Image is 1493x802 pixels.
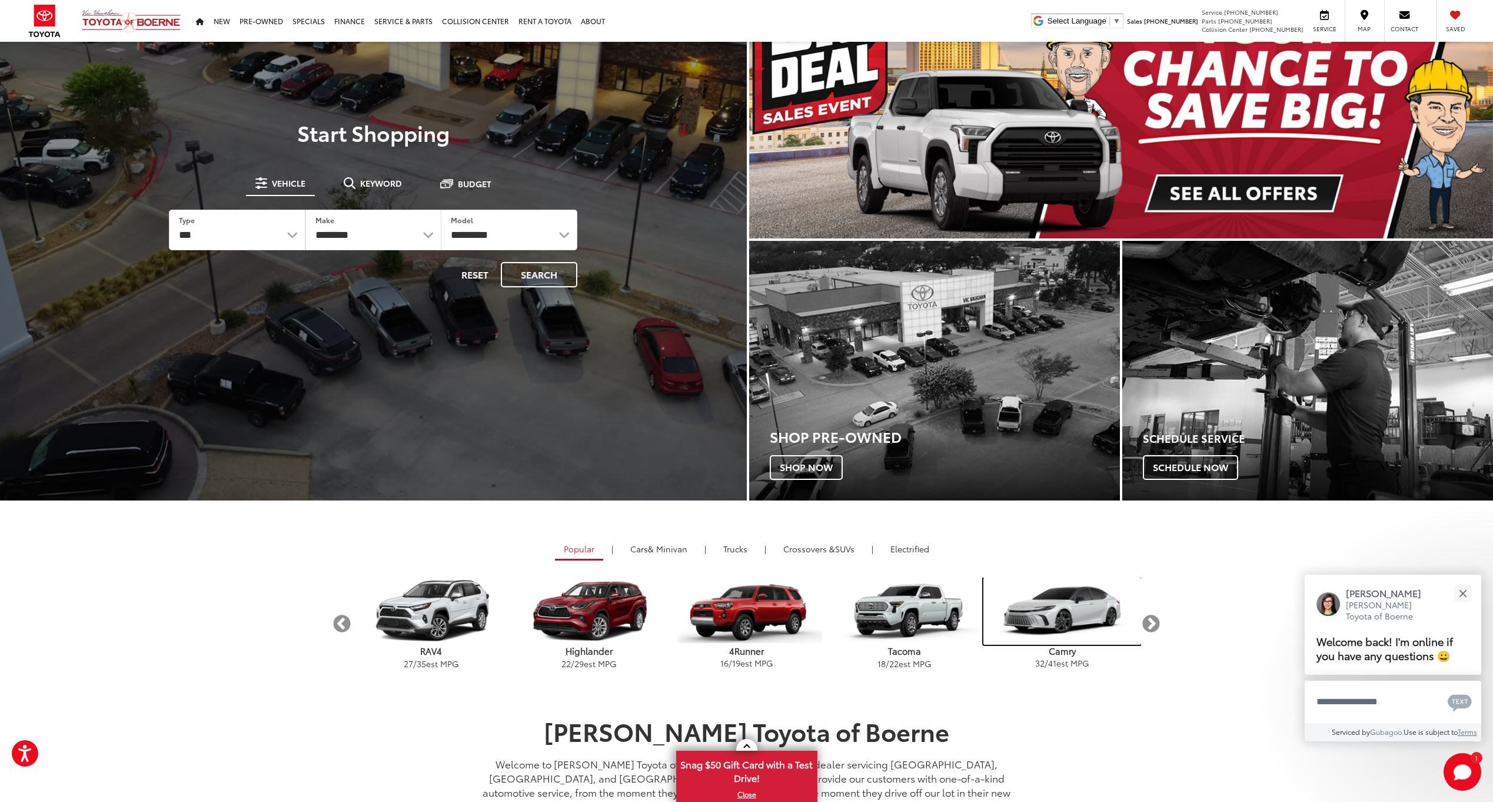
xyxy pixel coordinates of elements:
[983,645,1141,657] p: Camry
[1404,727,1458,737] span: Use is subject to
[1305,681,1481,723] textarea: Type your message
[81,9,181,33] img: Vic Vaughan Toyota of Boerne
[1143,433,1493,445] h4: Schedule Service
[561,658,571,670] span: 22
[714,539,756,559] a: Trucks
[983,578,1141,645] img: Toyota Camry
[1458,727,1477,737] a: Terms
[332,614,353,634] button: Previous
[451,215,473,225] label: Model
[1450,581,1475,606] button: Close
[1141,614,1162,634] button: Next
[826,658,983,670] p: / est MPG
[1048,16,1120,25] a: Select Language​
[1475,755,1478,760] span: 1
[1143,455,1238,480] span: Schedule Now
[701,543,709,555] li: |
[1048,16,1106,25] span: Select Language
[732,657,740,669] span: 19
[677,752,816,788] span: Snag $50 Gift Card with a Test Drive!
[826,645,983,657] p: Tacoma
[783,543,835,555] span: Crossovers &
[417,658,426,670] span: 35
[608,543,616,555] li: |
[770,455,843,480] span: Shop Now
[889,658,899,670] span: 22
[882,539,938,559] a: Electrified
[1316,633,1453,663] span: Welcome back! I'm online if you have any questions 😀
[1444,753,1481,791] svg: Start Chat
[404,658,413,670] span: 27
[458,180,491,188] span: Budget
[1305,575,1481,741] div: Close[PERSON_NAME][PERSON_NAME] Toyota of BoerneWelcome back! I'm online if you have any question...
[829,579,979,643] img: Toyota Tacoma
[356,579,506,643] img: Toyota RAV4
[1122,241,1493,501] a: Schedule Service Schedule Now
[1346,586,1433,599] p: [PERSON_NAME]
[749,241,1120,501] a: Shop Pre-Owned Shop Now
[1442,25,1468,33] span: Saved
[353,645,510,657] p: RAV4
[574,658,584,670] span: 29
[648,543,687,555] span: & Minivan
[720,657,729,669] span: 16
[332,569,1162,679] aside: carousel
[49,121,697,144] p: Start Shopping
[774,539,863,559] a: SUVs
[1448,693,1472,712] svg: Text
[473,717,1020,744] h1: [PERSON_NAME] Toyota of Boerne
[869,543,876,555] li: |
[1444,753,1481,791] button: Toggle Chat Window
[510,658,668,670] p: / est MPG
[1370,727,1404,737] a: Gubagoo.
[1035,657,1045,669] span: 32
[770,429,1120,444] h3: Shop Pre-Owned
[514,579,664,643] img: Toyota Highlander
[762,543,769,555] li: |
[1202,8,1222,16] span: Service
[510,645,668,657] p: Highlander
[1444,688,1475,715] button: Chat with SMS
[671,579,822,643] img: Toyota 4Runner
[749,241,1120,501] div: Toyota
[983,657,1141,669] p: / est MPG
[1311,25,1338,33] span: Service
[668,645,826,657] p: 4Runner
[451,262,498,287] button: Reset
[272,179,305,187] span: Vehicle
[1122,241,1493,501] div: Toyota
[1391,25,1418,33] span: Contact
[1202,16,1216,25] span: Parts
[1332,727,1370,737] span: Serviced by
[877,658,886,670] span: 18
[621,539,696,559] a: Cars
[1144,16,1198,25] span: [PHONE_NUMBER]
[1127,16,1142,25] span: Sales
[668,657,826,669] p: / est MPG
[1202,25,1248,34] span: Collision Center
[555,539,603,561] a: Popular
[315,215,334,225] label: Make
[1113,16,1120,25] span: ▼
[1351,25,1377,33] span: Map
[1218,16,1272,25] span: [PHONE_NUMBER]
[179,215,195,225] label: Type
[1346,599,1433,622] p: [PERSON_NAME] Toyota of Boerne
[353,658,510,670] p: / est MPG
[1249,25,1304,34] span: [PHONE_NUMBER]
[1224,8,1278,16] span: [PHONE_NUMBER]
[1048,657,1056,669] span: 41
[360,179,402,187] span: Keyword
[501,262,577,287] button: Search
